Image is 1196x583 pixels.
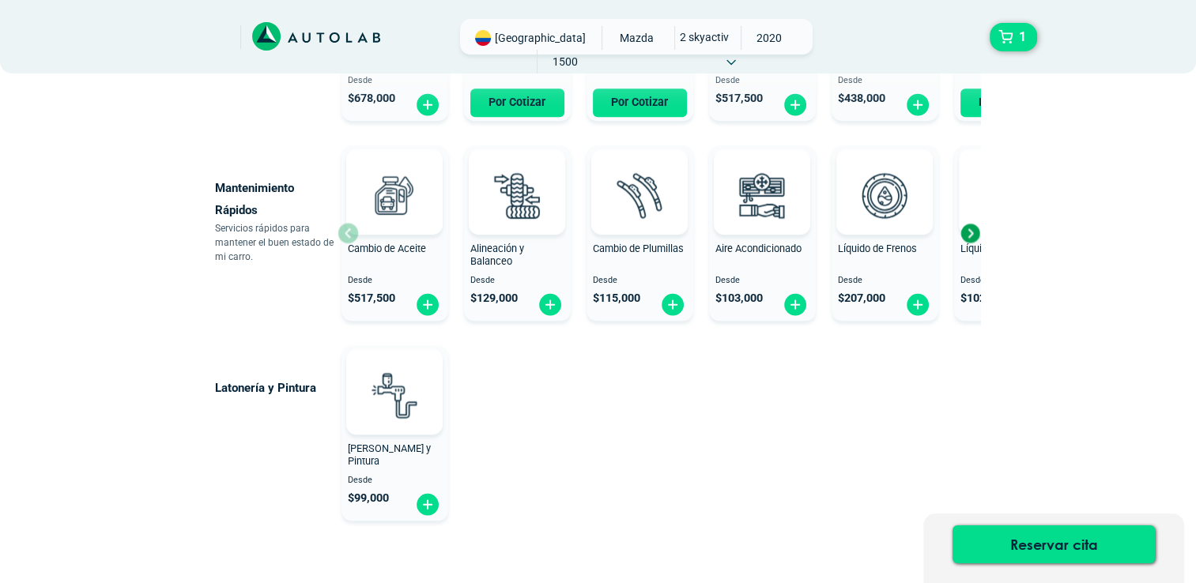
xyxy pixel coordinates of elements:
[960,276,1055,286] span: Desde
[371,352,418,400] img: AD0BCuuxAAAAAElFTkSuQmCC
[348,476,442,486] span: Desde
[905,92,930,117] img: fi_plus-circle2.svg
[1015,24,1030,51] span: 1
[605,160,674,230] img: plumillas-v3.svg
[660,292,685,317] img: fi_plus-circle2.svg
[953,525,1155,563] button: Reservar cita
[715,76,809,86] span: Desde
[838,92,885,105] span: $ 438,000
[587,145,693,321] button: Cambio de Plumillas Desde $115,000
[738,152,786,200] img: AD0BCuuxAAAAAElFTkSuQmCC
[960,291,1008,305] span: $ 102,000
[616,152,663,200] img: AD0BCuuxAAAAAElFTkSuQmCC
[360,160,429,230] img: cambio_de_aceite-v3.svg
[215,377,338,399] p: Latonería y Pintura
[495,30,586,46] span: [GEOGRAPHIC_DATA]
[348,243,426,254] span: Cambio de Aceite
[838,276,932,286] span: Desde
[593,291,640,305] span: $ 115,000
[360,360,429,430] img: latoneria_y_pintura-v3.svg
[348,291,395,305] span: $ 517,500
[341,345,448,521] button: [PERSON_NAME] y Pintura Desde $99,000
[415,292,440,317] img: fi_plus-circle2.svg
[415,92,440,117] img: fi_plus-circle2.svg
[538,50,594,73] span: 1500
[348,92,395,105] span: $ 678,000
[715,291,763,305] span: $ 103,000
[972,160,1042,230] img: liquido_refrigerante-v3.svg
[470,243,524,268] span: Alineación y Balanceo
[990,23,1037,51] button: 1
[832,145,938,321] button: Líquido de Frenos Desde $207,000
[850,160,919,230] img: liquido_frenos-v3.svg
[609,26,665,50] span: MAZDA
[464,145,571,321] button: Alineación y Balanceo Desde $129,000
[954,145,1061,321] button: Líquido Refrigerante Desde $102,000
[715,92,763,105] span: $ 517,500
[593,88,687,117] button: Por Cotizar
[709,145,816,321] button: Aire Acondicionado Desde $103,000
[470,276,564,286] span: Desde
[341,145,448,321] button: Cambio de Aceite Desde $517,500
[905,292,930,317] img: fi_plus-circle2.svg
[348,442,431,468] span: [PERSON_NAME] y Pintura
[675,26,731,48] span: 2 SKYACTIV
[348,491,389,505] span: $ 99,000
[215,221,338,264] p: Servicios rápidos para mantener el buen estado de mi carro.
[348,276,442,286] span: Desde
[727,160,797,230] img: aire_acondicionado-v3.svg
[215,177,338,221] p: Mantenimiento Rápidos
[960,88,1055,117] button: Por Cotizar
[838,76,932,86] span: Desde
[475,30,491,46] img: Flag of COLOMBIA
[348,76,442,86] span: Desde
[538,292,563,317] img: fi_plus-circle2.svg
[838,291,885,305] span: $ 207,000
[838,243,917,254] span: Líquido de Frenos
[415,492,440,517] img: fi_plus-circle2.svg
[371,152,418,200] img: AD0BCuuxAAAAAElFTkSuQmCC
[482,160,552,230] img: alineacion_y_balanceo-v3.svg
[593,276,687,286] span: Desde
[470,88,564,117] button: Por Cotizar
[958,221,982,245] div: Next slide
[470,291,518,305] span: $ 129,000
[783,292,808,317] img: fi_plus-circle2.svg
[593,243,684,254] span: Cambio de Plumillas
[493,152,541,200] img: AD0BCuuxAAAAAElFTkSuQmCC
[715,276,809,286] span: Desde
[741,26,798,50] span: 2020
[861,152,908,200] img: AD0BCuuxAAAAAElFTkSuQmCC
[715,243,802,254] span: Aire Acondicionado
[960,243,1050,254] span: Líquido Refrigerante
[783,92,808,117] img: fi_plus-circle2.svg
